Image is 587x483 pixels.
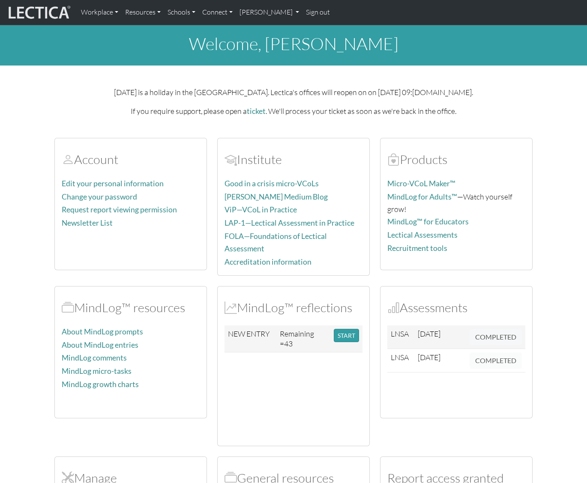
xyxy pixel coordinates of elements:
a: ticket [247,107,266,116]
a: MindLog for Adults™ [387,192,457,201]
a: Workplace [78,3,122,21]
p: [DATE] is a holiday in the [GEOGRAPHIC_DATA]. Lectica's offices will reopen on on [DATE] 09:[DOMA... [54,86,533,98]
a: Recruitment tools [387,244,447,253]
a: Edit your personal information [62,179,164,188]
a: About MindLog prompts [62,327,143,336]
a: About MindLog entries [62,340,138,349]
h2: Products [387,152,525,167]
span: Account [225,152,237,167]
a: ViP—VCoL in Practice [225,205,297,214]
a: Request report viewing permission [62,205,177,214]
a: MindLog growth charts [62,380,139,389]
span: Account [62,152,74,167]
a: FOLA—Foundations of Lectical Assessment [225,232,327,253]
a: Sign out [302,3,333,21]
h2: Institute [225,152,362,167]
a: MindLog™ for Educators [387,217,469,226]
a: Connect [199,3,236,21]
h2: MindLog™ reflections [225,300,362,315]
td: Remaining = [276,325,330,352]
h2: Assessments [387,300,525,315]
span: 43 [284,339,293,348]
span: [DATE] [418,329,440,338]
span: Products [387,152,400,167]
a: [PERSON_NAME] Medium Blog [225,192,328,201]
a: Micro-VCoL Maker™ [387,179,455,188]
td: LNSA [387,349,414,372]
td: NEW ENTRY [225,325,276,352]
a: Schools [164,3,199,21]
span: [DATE] [418,352,440,362]
span: MindLog™ resources [62,300,74,315]
a: Newsletter List [62,218,113,227]
a: Lectical Assessments [387,230,458,239]
a: LAP-1—Lectical Assessment in Practice [225,218,354,227]
a: Good in a crisis micro-VCoLs [225,179,319,188]
a: MindLog micro-tasks [62,367,132,376]
h2: Account [62,152,200,167]
a: Change your password [62,192,137,201]
p: —Watch yourself grow! [387,191,525,215]
a: MindLog comments [62,353,127,362]
a: [PERSON_NAME] [236,3,302,21]
td: LNSA [387,325,414,349]
h2: MindLog™ resources [62,300,200,315]
a: Accreditation information [225,257,311,266]
span: Assessments [387,300,400,315]
button: START [334,329,359,342]
p: If you require support, please open a . We'll process your ticket as soon as we're back in the of... [54,105,533,117]
img: lecticalive [6,4,71,21]
span: MindLog [225,300,237,315]
a: Resources [122,3,164,21]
